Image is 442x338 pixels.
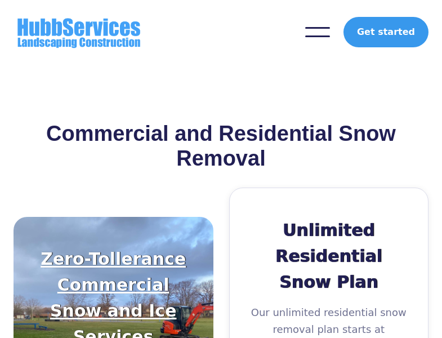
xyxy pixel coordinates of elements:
[14,14,144,51] img: HubbServices and HubbLawns Logo
[305,20,330,44] div: menu
[14,14,144,51] a: home
[248,217,410,295] h2: Unlimited Residential Snow Plan
[343,17,428,47] a: Get started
